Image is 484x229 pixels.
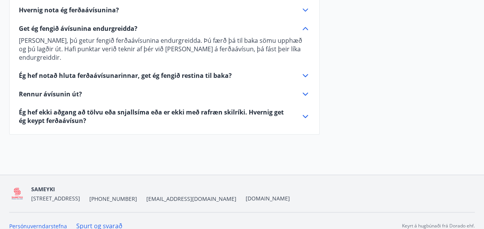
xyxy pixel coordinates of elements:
span: Ég hef notað hluta ferðaávísunarinnar, get ég fengið restina til baka? [19,71,232,80]
div: Ég hef ekki aðgang að tölvu eða snjallsíma eða er ekki með rafræn skilríki. Hvernig get ég keypt ... [19,108,310,125]
a: [DOMAIN_NAME] [246,195,290,202]
div: Get ég fengið ávísunina endurgreidda? [19,33,310,62]
span: [STREET_ADDRESS] [31,195,80,202]
span: [PHONE_NUMBER] [89,195,137,203]
span: Hvernig nota ég ferðaávísunina? [19,6,119,14]
img: 5QO2FORUuMeaEQbdwbcTl28EtwdGrpJ2a0ZOehIg.png [9,185,25,202]
span: [EMAIL_ADDRESS][DOMAIN_NAME] [146,195,236,203]
span: Ég hef ekki aðgang að tölvu eða snjallsíma eða er ekki með rafræn skilríki. Hvernig get ég keypt ... [19,108,291,125]
div: Get ég fengið ávísunina endurgreidda? [19,24,310,33]
div: Ég hef notað hluta ferðaávísunarinnar, get ég fengið restina til baka? [19,71,310,80]
span: SAMEYKI [31,185,55,193]
span: Get ég fengið ávísunina endurgreidda? [19,24,137,33]
p: [PERSON_NAME], þú getur fengið ferðaávísunina endurgreidda. Þú færð þá til baka sömu upphæð og þú... [19,36,310,62]
div: Hvernig nota ég ferðaávísunina? [19,5,310,15]
div: Rennur ávísunin út? [19,89,310,99]
span: Rennur ávísunin út? [19,90,82,98]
